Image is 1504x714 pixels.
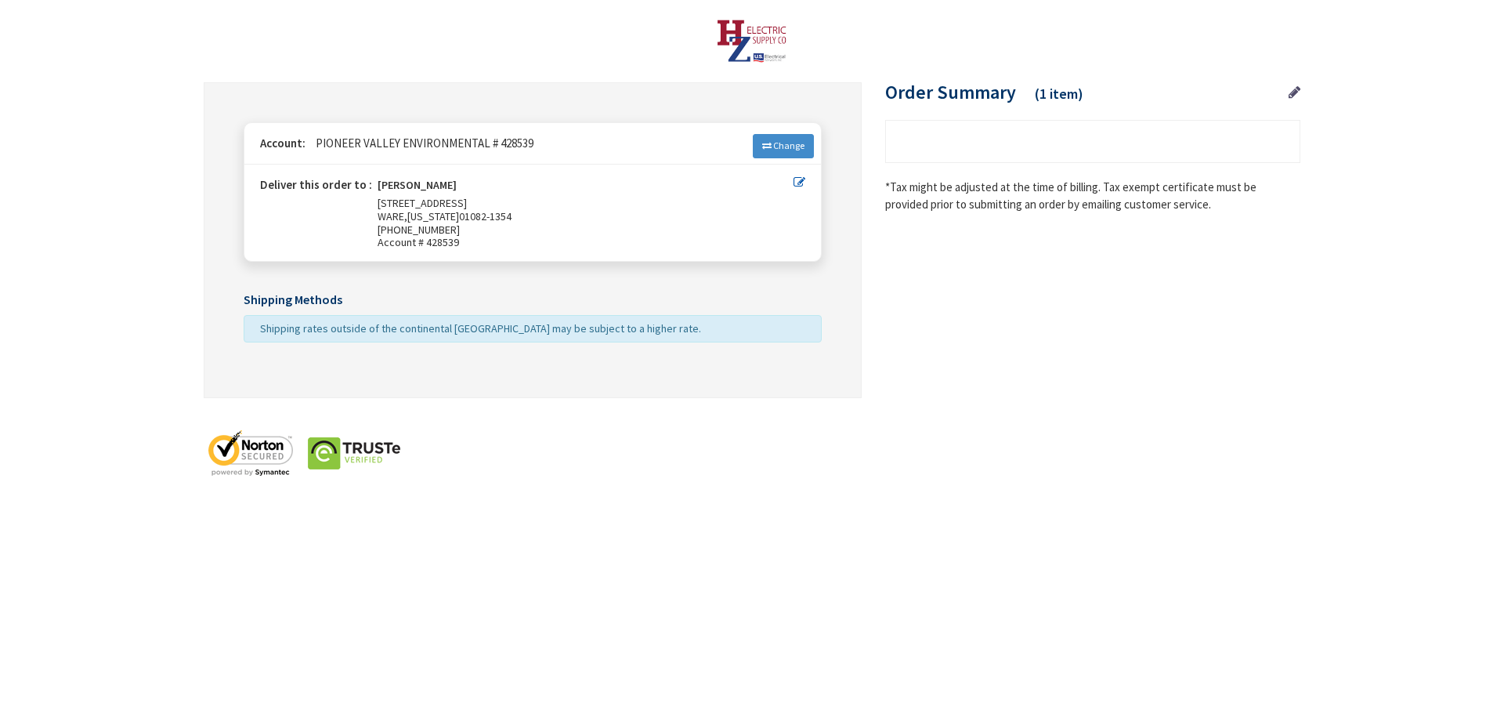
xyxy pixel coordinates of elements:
[773,140,804,151] span: Change
[753,134,814,158] a: Change
[244,293,822,307] h5: Shipping Methods
[204,429,298,477] img: norton-seal.png
[885,179,1300,212] : *Tax might be adjusted at the time of billing. Tax exempt certificate must be provided prior to s...
[407,209,459,223] span: [US_STATE]
[378,223,460,237] span: [PHONE_NUMBER]
[378,209,407,223] span: WARE,
[307,429,401,477] img: truste-seal.png
[717,20,788,63] img: HZ Electric Supply
[308,136,533,150] span: PIONEER VALLEY ENVIRONMENTAL # 428539
[260,177,372,192] strong: Deliver this order to :
[1035,85,1083,103] span: (1 item)
[260,321,701,335] span: Shipping rates outside of the continental [GEOGRAPHIC_DATA] may be subject to a higher rate.
[378,236,794,249] span: Account # 428539
[378,196,467,210] span: [STREET_ADDRESS]
[885,80,1016,104] span: Order Summary
[260,136,305,150] strong: Account:
[378,179,457,197] strong: [PERSON_NAME]
[459,209,512,223] span: 01082-1354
